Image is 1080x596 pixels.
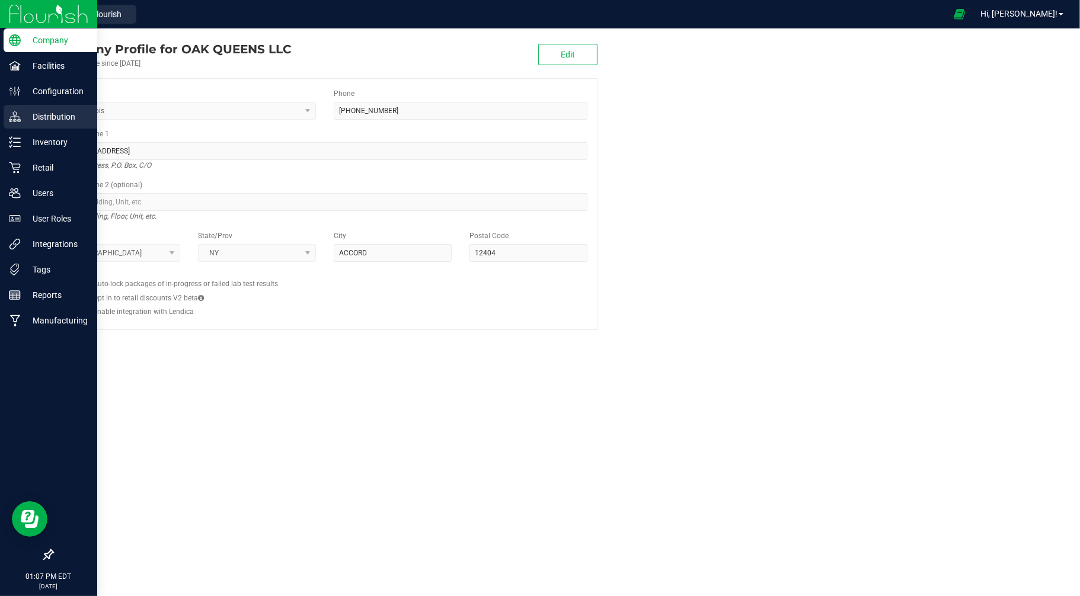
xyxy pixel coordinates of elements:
inline-svg: Facilities [9,60,21,72]
p: Tags [21,262,92,277]
p: Integrations [21,237,92,251]
inline-svg: Configuration [9,85,21,97]
inline-svg: Reports [9,289,21,301]
p: Facilities [21,59,92,73]
label: Postal Code [469,230,509,241]
p: [DATE] [5,582,92,591]
label: Opt in to retail discounts V2 beta [93,293,204,303]
p: User Roles [21,212,92,226]
span: Open Ecommerce Menu [946,2,973,25]
inline-svg: Distribution [9,111,21,123]
button: Edit [538,44,597,65]
label: Enable integration with Lendica [93,306,194,317]
input: Postal Code [469,244,587,262]
label: Address Line 2 (optional) [62,180,142,190]
p: 01:07 PM EDT [5,571,92,582]
input: Suite, Building, Unit, etc. [62,193,587,211]
p: Distribution [21,110,92,124]
inline-svg: Integrations [9,238,21,250]
span: Hi, [PERSON_NAME]! [980,9,1057,18]
input: Address [62,142,587,160]
inline-svg: Company [9,34,21,46]
input: City [334,244,452,262]
inline-svg: Users [9,187,21,199]
label: Phone [334,88,354,99]
p: Inventory [21,135,92,149]
input: (123) 456-7890 [334,102,587,120]
p: Retail [21,161,92,175]
p: Users [21,186,92,200]
span: Edit [561,50,575,59]
label: City [334,230,346,241]
p: Reports [21,288,92,302]
i: Street address, P.O. Box, C/O [62,158,151,172]
iframe: Resource center [12,501,47,537]
label: State/Prov [198,230,232,241]
div: Account active since [DATE] [52,58,291,69]
inline-svg: Retail [9,162,21,174]
inline-svg: User Roles [9,213,21,225]
i: Suite, Building, Floor, Unit, etc. [62,209,156,223]
p: Company [21,33,92,47]
div: OAK QUEENS LLC [52,40,291,58]
p: Manufacturing [21,313,92,328]
p: Configuration [21,84,92,98]
h2: Configs [62,271,587,278]
inline-svg: Manufacturing [9,315,21,326]
label: Auto-lock packages of in-progress or failed lab test results [93,278,278,289]
inline-svg: Inventory [9,136,21,148]
inline-svg: Tags [9,264,21,275]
